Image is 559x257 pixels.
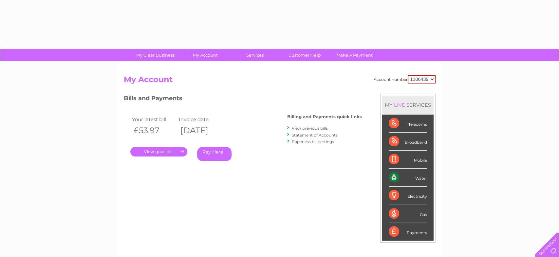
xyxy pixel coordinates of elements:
a: Services [228,49,282,61]
div: Telecoms [389,115,427,133]
th: [DATE] [177,124,224,137]
a: Make A Payment [327,49,382,61]
div: Account number [374,75,436,83]
h3: Bills and Payments [124,94,362,105]
a: Paperless bill settings [292,139,334,144]
div: Gas [389,205,427,223]
a: My Account [178,49,232,61]
div: MY SERVICES [382,96,434,114]
a: Customer Help [278,49,332,61]
div: Electricity [389,187,427,205]
h4: Billing and Payments quick links [287,114,362,119]
td: Invoice date [177,115,224,124]
div: LIVE [393,102,406,108]
td: Your latest bill [130,115,177,124]
a: My Clear Business [128,49,182,61]
a: Statement of Accounts [292,133,338,138]
h2: My Account [124,75,436,87]
a: . [130,147,187,156]
div: Broadband [389,133,427,151]
div: Water [389,169,427,187]
a: Pay Here [197,147,232,161]
th: £53.97 [130,124,177,137]
div: Mobile [389,151,427,169]
a: View previous bills [292,126,328,131]
div: Payments [389,223,427,241]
